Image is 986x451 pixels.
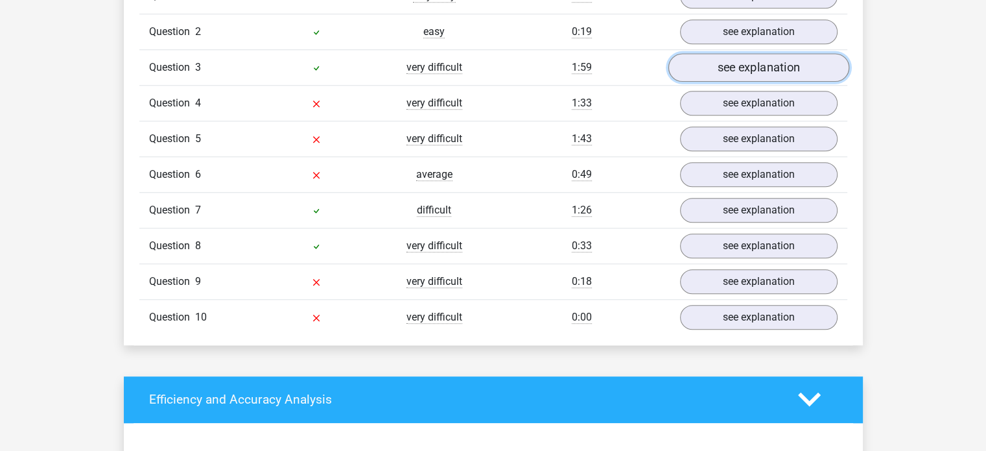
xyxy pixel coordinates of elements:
span: 0:00 [572,311,592,324]
a: see explanation [680,162,838,187]
span: 1:59 [572,61,592,74]
a: see explanation [680,269,838,294]
span: very difficult [406,97,462,110]
a: see explanation [680,127,838,151]
span: 0:33 [572,239,592,252]
span: 9 [195,275,201,287]
span: 8 [195,239,201,252]
span: difficult [417,204,451,217]
span: Question [149,24,195,40]
span: 1:33 [572,97,592,110]
span: 0:18 [572,275,592,288]
a: see explanation [680,19,838,44]
a: see explanation [668,53,849,82]
span: 2 [195,25,201,38]
span: Question [149,167,195,182]
span: average [416,168,452,181]
span: Question [149,274,195,289]
span: 6 [195,168,201,180]
span: easy [423,25,445,38]
span: very difficult [406,132,462,145]
a: see explanation [680,198,838,223]
span: Question [149,131,195,147]
span: 0:19 [572,25,592,38]
span: very difficult [406,275,462,288]
span: 3 [195,61,201,73]
span: 1:43 [572,132,592,145]
span: 5 [195,132,201,145]
span: 4 [195,97,201,109]
span: 1:26 [572,204,592,217]
span: 10 [195,311,207,323]
span: Question [149,310,195,325]
span: very difficult [406,239,462,252]
h4: Efficiency and Accuracy Analysis [149,392,779,407]
span: 0:49 [572,168,592,181]
span: Question [149,60,195,75]
span: 7 [195,204,201,216]
span: Question [149,202,195,218]
a: see explanation [680,91,838,116]
a: see explanation [680,305,838,330]
span: Question [149,95,195,111]
span: Question [149,238,195,254]
span: very difficult [406,61,462,74]
a: see explanation [680,234,838,258]
span: very difficult [406,311,462,324]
